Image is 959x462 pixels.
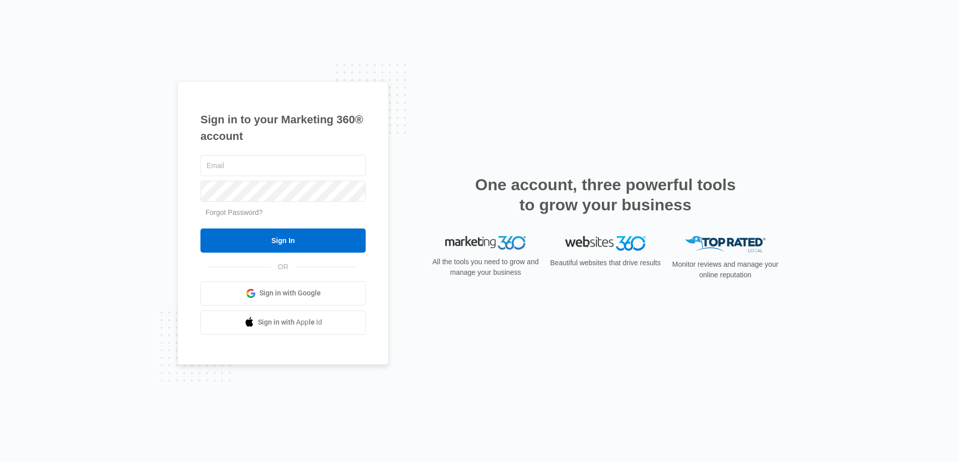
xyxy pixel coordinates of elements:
[205,208,263,216] a: Forgot Password?
[200,311,366,335] a: Sign in with Apple Id
[258,317,322,328] span: Sign in with Apple Id
[200,281,366,305] a: Sign in with Google
[685,236,766,253] img: Top Rated Local
[271,262,296,272] span: OR
[200,155,366,176] input: Email
[549,258,662,268] p: Beautiful websites that drive results
[259,288,321,298] span: Sign in with Google
[669,259,782,280] p: Monitor reviews and manage your online reputation
[472,175,739,215] h2: One account, three powerful tools to grow your business
[200,228,366,253] input: Sign In
[445,236,526,250] img: Marketing 360
[200,111,366,144] h1: Sign in to your Marketing 360® account
[565,236,646,251] img: Websites 360
[429,257,542,278] p: All the tools you need to grow and manage your business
